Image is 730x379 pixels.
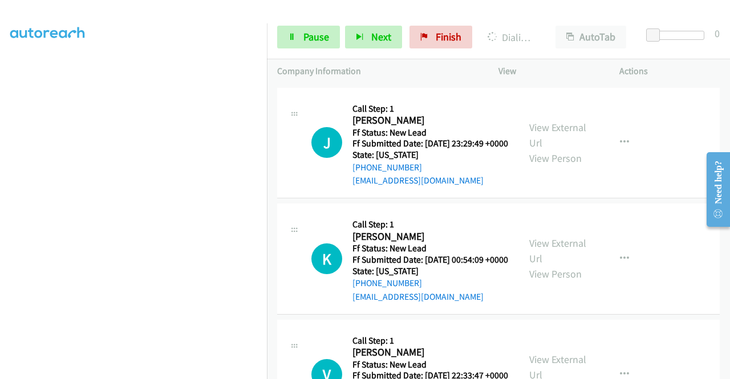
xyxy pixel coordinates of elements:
div: Delay between calls (in seconds) [652,31,704,40]
span: Finish [436,30,461,43]
div: The call is yet to be attempted [311,127,342,158]
a: View Person [529,152,582,165]
div: 0 [715,26,720,41]
a: [PHONE_NUMBER] [352,162,422,173]
h2: [PERSON_NAME] [352,346,508,359]
h2: [PERSON_NAME] [352,230,508,243]
a: Pause [277,26,340,48]
a: [EMAIL_ADDRESS][DOMAIN_NAME] [352,175,484,186]
p: Company Information [277,64,478,78]
a: Finish [409,26,472,48]
h5: Call Step: 1 [352,335,508,347]
h5: Ff Submitted Date: [DATE] 23:29:49 +0000 [352,138,508,149]
h5: Ff Status: New Lead [352,359,508,370]
span: Next [371,30,391,43]
h5: State: [US_STATE] [352,149,508,161]
button: Next [345,26,402,48]
p: Dialing [PERSON_NAME] [488,30,535,45]
h5: State: [US_STATE] [352,266,508,277]
h5: Ff Submitted Date: [DATE] 00:54:09 +0000 [352,254,508,266]
span: Pause [303,30,329,43]
a: [EMAIL_ADDRESS][DOMAIN_NAME] [352,291,484,302]
h5: Ff Status: New Lead [352,243,508,254]
a: [PHONE_NUMBER] [352,278,422,288]
h5: Ff Status: New Lead [352,127,508,138]
h5: Call Step: 1 [352,103,508,115]
a: View Person [529,267,582,280]
h1: K [311,243,342,274]
iframe: Resource Center [697,144,730,235]
a: View External Url [529,121,586,149]
h5: Call Step: 1 [352,219,508,230]
h1: J [311,127,342,158]
div: The call is yet to be attempted [311,243,342,274]
button: AutoTab [555,26,626,48]
p: Actions [619,64,720,78]
p: View [498,64,599,78]
h2: [PERSON_NAME] [352,114,508,127]
a: View External Url [529,237,586,265]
